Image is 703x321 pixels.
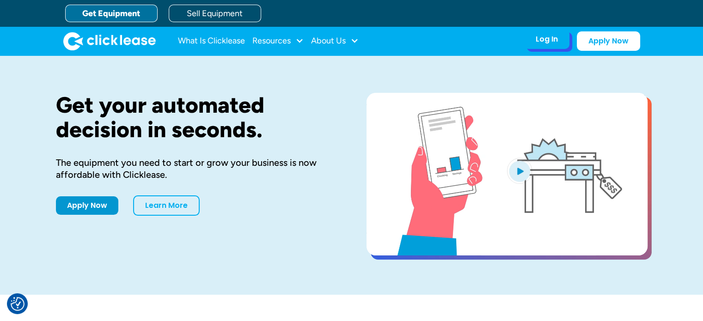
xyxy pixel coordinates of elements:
a: home [63,32,156,50]
button: Consent Preferences [11,297,24,311]
a: Get Equipment [65,5,158,22]
a: Apply Now [56,196,118,215]
div: The equipment you need to start or grow your business is now affordable with Clicklease. [56,157,337,181]
div: Log In [536,35,558,44]
a: Sell Equipment [169,5,261,22]
a: Apply Now [577,31,640,51]
div: About Us [311,32,359,50]
a: What Is Clicklease [178,32,245,50]
a: open lightbox [367,93,648,255]
img: Blue play button logo on a light blue circular background [507,158,532,184]
div: Resources [252,32,304,50]
a: Learn More [133,195,200,216]
img: Clicklease logo [63,32,156,50]
img: Revisit consent button [11,297,24,311]
h1: Get your automated decision in seconds. [56,93,337,142]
